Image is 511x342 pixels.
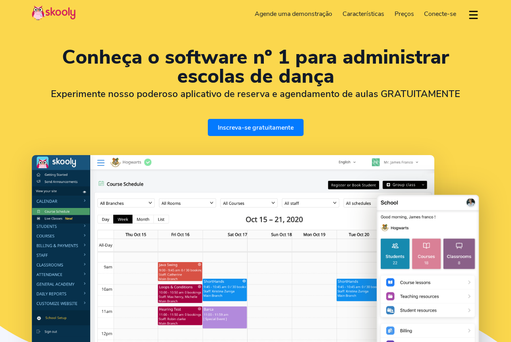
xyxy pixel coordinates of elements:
a: Inscreva-se gratuitamente [208,119,304,136]
a: Conecte-se [419,8,461,20]
a: Preços [389,8,419,20]
a: Agende uma demonstração [250,8,338,20]
a: Características [337,8,389,20]
span: Conecte-se [424,10,456,18]
span: Preços [395,10,414,18]
img: Skooly [32,5,75,21]
h2: Experimente nosso poderoso aplicativo de reserva e agendamento de aulas GRATUITAMENTE [32,88,479,100]
h1: Conheça o software nº 1 para administrar escolas de dança [32,48,479,86]
button: dropdown menu [468,6,479,24]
